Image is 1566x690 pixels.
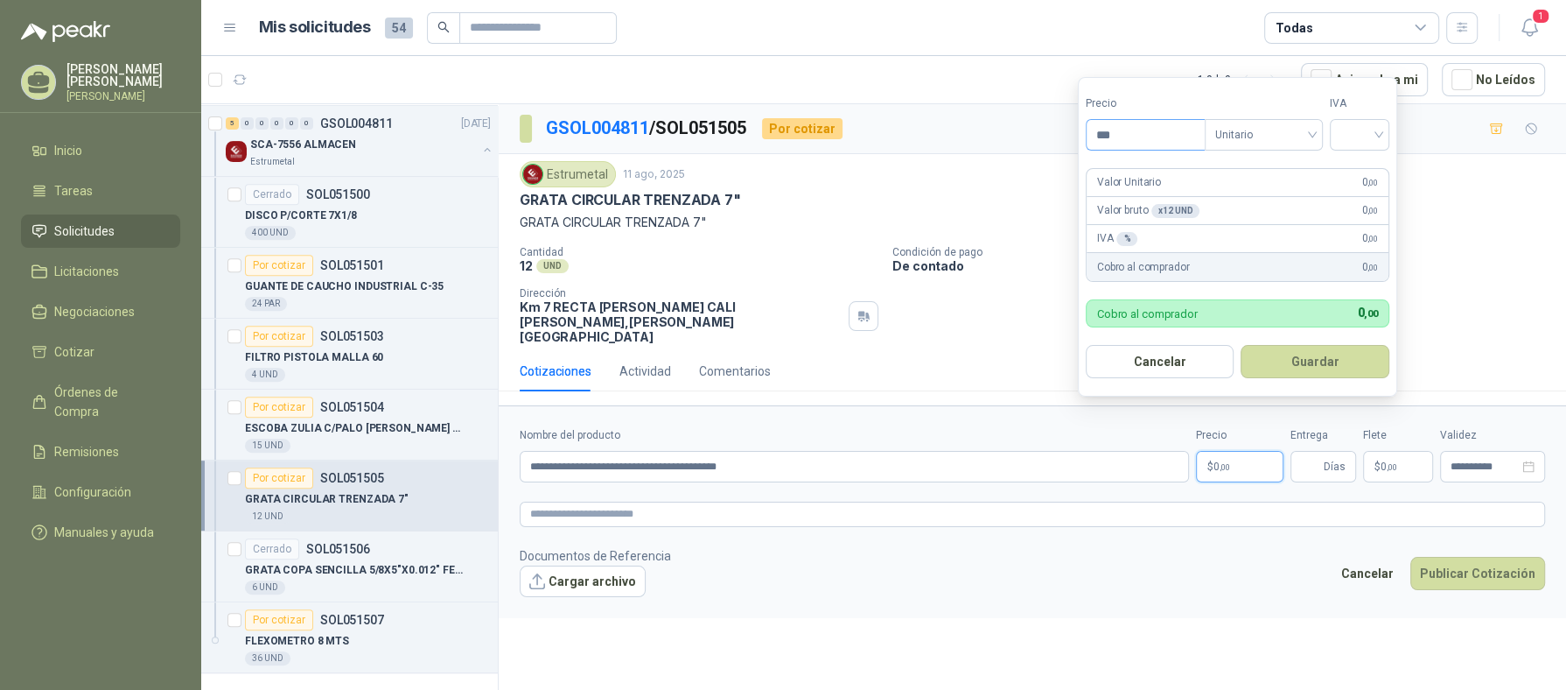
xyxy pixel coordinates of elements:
[1097,202,1200,219] p: Valor bruto
[21,376,180,428] a: Órdenes de Compra
[54,222,115,241] span: Solicitudes
[546,115,748,142] p: / SOL051505
[21,295,180,328] a: Negociaciones
[245,255,313,276] div: Por cotizar
[245,368,285,382] div: 4 UND
[245,297,287,311] div: 24 PAR
[21,516,180,549] a: Manuales y ayuda
[245,633,349,650] p: FLEXOMETRO 8 MTS
[255,117,269,130] div: 0
[1442,63,1545,96] button: No Leídos
[320,117,393,130] p: GSOL004811
[520,213,1545,232] p: GRATA CIRCULAR TRENZADA 7"
[245,562,463,579] p: GRATA COPA SENCILLA 5/8X5"X0.012" FECIN
[21,215,180,248] a: Solicitudes
[1367,178,1378,187] span: ,00
[245,184,299,205] div: Cerrado
[66,63,180,88] p: [PERSON_NAME] [PERSON_NAME]
[201,248,498,319] a: Por cotizarSOL051501GUANTE DE CAUCHO INDUSTRIAL C-3524 PAR
[306,188,370,201] p: SOL051500
[1361,202,1377,219] span: 0
[300,117,313,130] div: 0
[546,117,649,138] a: GSOL004811
[201,532,498,602] a: CerradoSOL051506GRATA COPA SENCILLA 5/8X5"X0.012" FECIN6 UND
[623,166,685,183] p: 11 ago, 2025
[1361,230,1377,247] span: 0
[1374,461,1381,472] span: $
[245,420,463,437] p: ESCOBA ZULIA C/PALO [PERSON_NAME] SUAVE
[245,349,383,366] p: FILTRO PISTOLA MALLA 60
[1410,557,1545,590] button: Publicar Cotización
[320,259,384,271] p: SOL051501
[21,174,180,208] a: Tareas
[1514,12,1545,44] button: 1
[520,191,740,209] p: GRATA CIRCULAR TRENZADA 7"
[461,116,491,132] p: [DATE]
[1367,206,1378,215] span: ,00
[21,335,180,369] a: Cotizar
[520,258,533,273] p: 12
[1196,427,1283,444] label: Precio
[1290,427,1356,444] label: Entrega
[306,543,370,555] p: SOL051506
[1097,308,1198,320] p: Cobro al comprador
[54,442,119,461] span: Remisiones
[699,362,771,381] div: Comentarios
[1440,427,1545,444] label: Validez
[245,208,357,224] p: DISCO P/CORTE 7X1/8
[201,319,498,390] a: Por cotizarSOL051503FILTRO PISTOLA MALLA 604 UND
[245,510,290,524] div: 12 UND
[1086,345,1234,378] button: Cancelar
[1301,63,1428,96] button: Asignado a mi
[21,255,180,288] a: Licitaciones
[1151,204,1199,218] div: x 12 UND
[270,117,283,130] div: 0
[320,330,384,342] p: SOL051503
[21,435,180,468] a: Remisiones
[536,259,569,273] div: UND
[1381,461,1397,472] span: 0
[259,15,371,40] h1: Mis solicitudes
[245,326,313,347] div: Por cotizar
[892,258,1559,273] p: De contado
[54,523,154,542] span: Manuales y ayuda
[1363,427,1433,444] label: Flete
[1367,263,1378,272] span: ,00
[520,362,591,381] div: Cotizaciones
[201,390,498,461] a: Por cotizarSOL051504ESCOBA ZULIA C/PALO [PERSON_NAME] SUAVE15 UND
[1324,452,1346,482] span: Días
[245,397,313,418] div: Por cotizar
[201,177,498,248] a: CerradoSOL051500DISCO P/CORTE 7X1/8400 UND
[1097,174,1161,191] p: Valor Unitario
[285,117,298,130] div: 0
[1531,8,1550,25] span: 1
[520,299,842,344] p: Km 7 RECTA [PERSON_NAME] CALI [PERSON_NAME] , [PERSON_NAME][GEOGRAPHIC_DATA]
[21,475,180,509] a: Configuración
[1367,234,1378,243] span: ,00
[54,141,82,160] span: Inicio
[21,134,180,167] a: Inicio
[385,18,413,39] span: 54
[1363,451,1433,482] p: $ 0,00
[320,401,384,413] p: SOL051504
[762,118,842,139] div: Por cotizar
[1116,232,1137,246] div: %
[1213,461,1230,472] span: 0
[21,21,110,42] img: Logo peakr
[54,482,131,502] span: Configuración
[245,651,290,665] div: 36 UND
[520,161,616,187] div: Estrumetal
[54,181,93,201] span: Tareas
[241,117,254,130] div: 0
[245,609,313,630] div: Por cotizar
[245,278,444,295] p: GUANTE DE CAUCHO INDUSTRIAL C-35
[54,302,135,321] span: Negociaciones
[1086,95,1205,112] label: Precio
[66,91,180,102] p: [PERSON_NAME]
[245,226,296,240] div: 400 UND
[1196,451,1283,482] p: $0,00
[201,461,498,532] a: Por cotizarSOL051505GRATA CIRCULAR TRENZADA 7"12 UND
[1361,174,1377,191] span: 0
[1361,259,1377,276] span: 0
[54,383,164,421] span: Órdenes de Compra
